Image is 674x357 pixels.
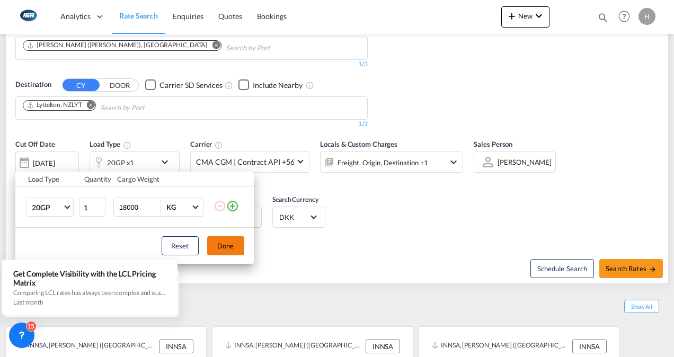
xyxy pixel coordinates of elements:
th: Quantity [78,172,111,187]
div: KG [166,203,176,211]
span: 20GP [32,202,63,213]
md-icon: icon-plus-circle-outline [226,200,239,212]
div: Cargo Weight [117,174,207,184]
md-icon: icon-minus-circle-outline [214,200,226,212]
input: Qty [79,198,105,217]
button: Reset [162,236,199,255]
input: Enter Weight [118,198,161,216]
th: Load Type [15,172,78,187]
md-select: Choose: 20GP [26,198,74,217]
button: Done [207,236,244,255]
